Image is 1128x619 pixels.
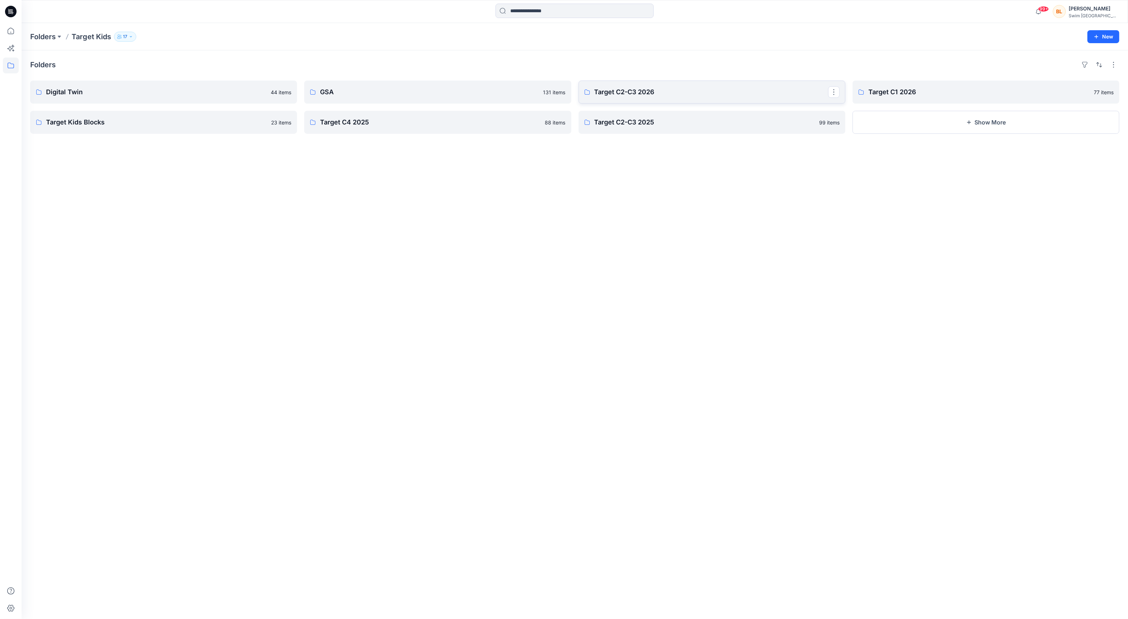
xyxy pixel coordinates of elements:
p: Digital Twin [46,87,266,97]
p: Target C4 2025 [320,117,540,127]
p: Target C2-C3 2026 [594,87,828,97]
p: 44 items [271,88,291,96]
p: 77 items [1094,88,1114,96]
a: Target C4 202588 items [304,111,571,134]
p: Target C1 2026 [868,87,1090,97]
span: 99+ [1038,6,1049,12]
p: 23 items [271,119,291,126]
p: 17 [123,33,127,41]
p: Target Kids Blocks [46,117,267,127]
a: Target C2-C3 202599 items [579,111,845,134]
button: Show More [853,111,1119,134]
a: Folders [30,32,56,42]
button: 17 [114,32,136,42]
div: Swim [GEOGRAPHIC_DATA] [1069,13,1119,18]
a: Target C2-C3 2026 [579,81,845,104]
a: GSA131 items [304,81,571,104]
div: BL [1053,5,1066,18]
p: 99 items [819,119,840,126]
h4: Folders [30,60,56,69]
a: Digital Twin44 items [30,81,297,104]
p: GSA [320,87,539,97]
button: New [1087,30,1119,43]
p: 88 items [545,119,566,126]
p: Target Kids [72,32,111,42]
a: Target Kids Blocks23 items [30,111,297,134]
p: 131 items [543,88,566,96]
p: Target C2-C3 2025 [594,117,815,127]
a: Target C1 202677 items [853,81,1119,104]
div: [PERSON_NAME] [1069,4,1119,13]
